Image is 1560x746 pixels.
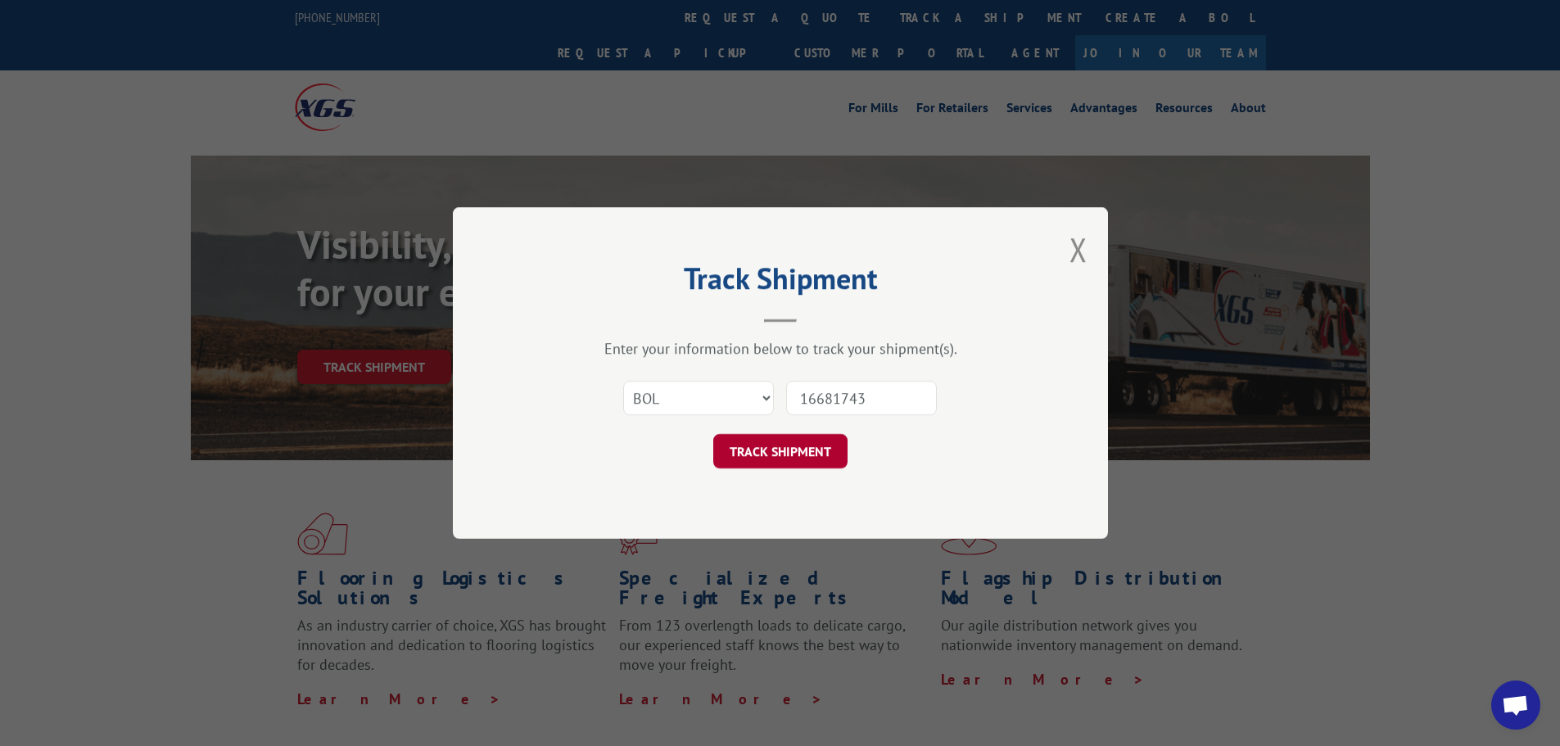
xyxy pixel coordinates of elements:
button: TRACK SHIPMENT [713,434,848,468]
div: Open chat [1491,680,1540,730]
button: Close modal [1069,228,1087,271]
input: Number(s) [786,381,937,415]
h2: Track Shipment [535,267,1026,298]
div: Enter your information below to track your shipment(s). [535,339,1026,358]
